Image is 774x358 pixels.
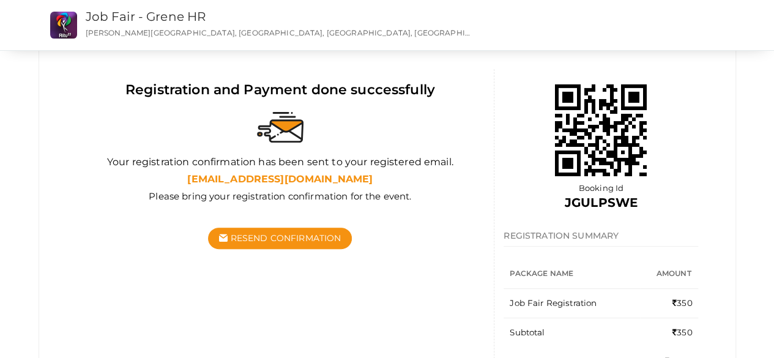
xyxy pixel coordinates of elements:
b: JGULPSWE [565,195,638,210]
td: 350 [640,318,699,348]
span: Booking Id [579,183,623,193]
img: CS2O7UHK_small.png [50,12,77,39]
span: REGISTRATION SUMMARY [504,230,619,241]
b: [EMAIL_ADDRESS][DOMAIN_NAME] [187,173,373,185]
img: 68ea943646e0fb000177b823 [540,69,662,192]
img: sent-email.svg [257,112,303,143]
label: Your registration confirmation has been sent to your registered email. [107,155,453,170]
p: [PERSON_NAME][GEOGRAPHIC_DATA], [GEOGRAPHIC_DATA], [GEOGRAPHIC_DATA], [GEOGRAPHIC_DATA], [GEOGRAP... [86,28,473,38]
td: Job Fair Registration [504,289,640,318]
a: Job Fair - Grene HR [86,9,206,24]
span: Resend Confirmation [231,233,341,244]
span: 350 [672,298,693,308]
th: Amount [640,259,699,289]
label: Please bring your registration confirmation for the event. [149,190,411,203]
td: Subtotal [504,318,640,348]
th: Package Name [504,259,640,289]
div: Registration and Payment done successfully [76,80,485,99]
button: Resend Confirmation [208,228,352,249]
